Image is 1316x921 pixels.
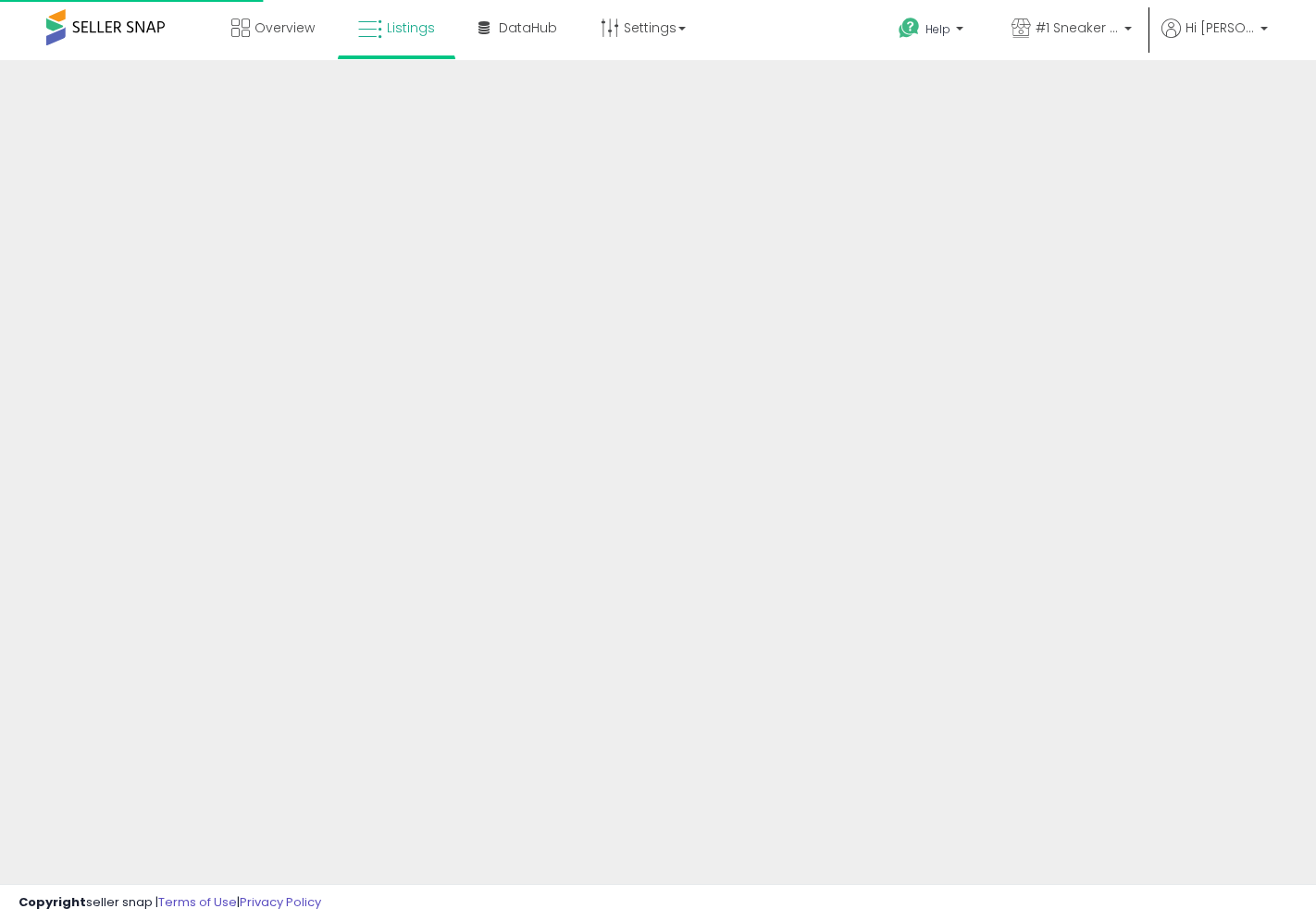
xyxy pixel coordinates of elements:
[1186,18,1255,37] span: Hi [PERSON_NAME]
[898,17,921,40] i: Get Help
[255,18,315,37] span: Overview
[1161,18,1268,60] a: Hi [PERSON_NAME]
[884,3,982,60] a: Help
[925,21,950,37] span: Help
[387,18,435,37] span: Listings
[1036,18,1119,37] span: #1 Sneaker Service
[499,18,557,37] span: DataHub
